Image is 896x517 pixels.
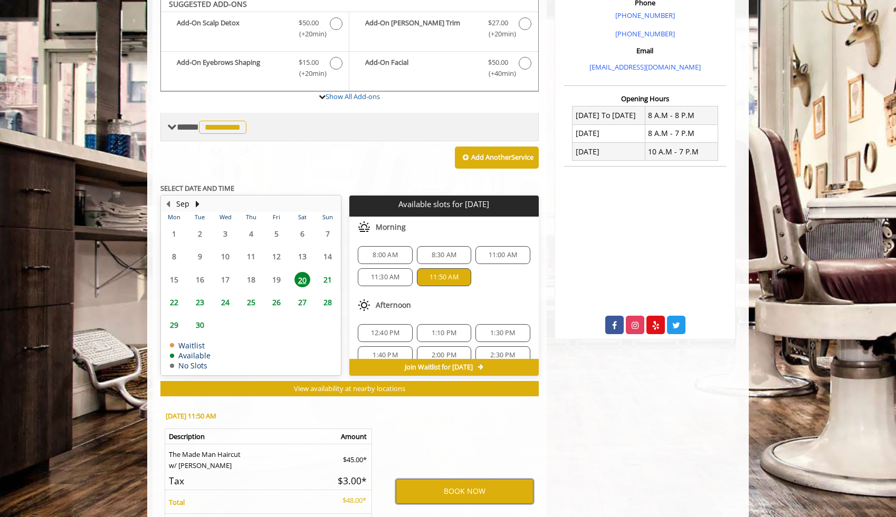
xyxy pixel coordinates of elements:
b: Add-On Eyebrows Shaping [177,57,288,79]
td: Select day23 [187,291,212,314]
td: [DATE] To [DATE] [573,106,645,124]
span: 22 [166,295,182,310]
div: 2:00 PM [417,346,471,364]
th: Sun [315,212,341,222]
td: Select day21 [315,268,341,291]
td: 8 A.M - 8 P.M [645,106,718,124]
td: [DATE] [573,143,645,161]
th: Fri [264,212,289,222]
td: Select day28 [315,291,341,314]
div: 11:30 AM [358,268,412,286]
th: Mon [161,212,187,222]
button: Add AnotherService [455,147,539,169]
label: Add-On Facial [355,57,532,82]
b: Add-On [PERSON_NAME] Trim [365,17,477,40]
div: 12:40 PM [358,324,412,342]
span: 2:30 PM [490,351,515,359]
button: Next Month [193,198,202,210]
b: Add-On Facial [365,57,477,79]
div: 1:30 PM [475,324,530,342]
td: Select day26 [264,291,289,314]
span: 2:00 PM [432,351,456,359]
td: Select day30 [187,314,212,336]
div: 1:10 PM [417,324,471,342]
span: Morning [376,223,406,231]
span: Afternoon [376,301,411,309]
button: View availability at nearby locations [160,381,539,396]
th: Thu [238,212,263,222]
label: Add-On Beard Trim [355,17,532,42]
span: 1:30 PM [490,329,515,337]
span: (+20min ) [482,28,513,40]
div: 8:00 AM [358,246,412,264]
span: 29 [166,317,182,333]
span: Join Waitlist for [DATE] [405,363,473,372]
span: 11:00 AM [489,251,518,259]
span: (+20min ) [293,28,325,40]
b: Total [169,498,185,507]
td: Available [170,352,211,359]
button: Previous Month [164,198,172,210]
div: 11:00 AM [475,246,530,264]
div: 8:30 AM [417,246,471,264]
div: 2:30 PM [475,346,530,364]
span: 26 [269,295,284,310]
b: Add-On Scalp Detox [177,17,288,40]
td: Select day20 [289,268,314,291]
span: 23 [192,295,208,310]
span: (+40min ) [482,68,513,79]
span: 27 [294,295,310,310]
a: [PHONE_NUMBER] [615,29,675,38]
span: $27.00 [488,17,508,28]
span: 8:00 AM [373,251,397,259]
td: Select day29 [161,314,187,336]
td: 10 A.M - 7 P.M [645,143,718,161]
img: afternoon slots [358,299,370,311]
span: View availability at nearby locations [294,384,405,393]
th: Wed [213,212,238,222]
span: 21 [320,272,336,287]
span: (+20min ) [293,68,325,79]
button: BOOK NOW [396,479,533,503]
span: 1:10 PM [432,329,456,337]
span: 30 [192,317,208,333]
p: Available slots for [DATE] [354,200,534,209]
span: 11:30 AM [371,273,400,281]
td: Select day22 [161,291,187,314]
th: Sat [289,212,314,222]
img: morning slots [358,221,370,233]
span: 24 [217,295,233,310]
button: Sep [176,198,189,210]
td: The Made Man Haircut w/ [PERSON_NAME] [165,444,328,471]
h5: Tax [169,476,323,486]
td: [DATE] [573,124,645,142]
td: Select day25 [238,291,263,314]
a: [PHONE_NUMBER] [615,11,675,20]
span: 28 [320,295,336,310]
span: 11:50 AM [430,273,459,281]
p: $48.00* [331,495,367,506]
span: 8:30 AM [432,251,456,259]
a: [EMAIL_ADDRESS][DOMAIN_NAME] [589,62,701,72]
label: Add-On Scalp Detox [166,17,344,42]
div: 11:50 AM [417,268,471,286]
div: 1:40 PM [358,346,412,364]
b: Add Another Service [471,152,533,162]
td: Waitlist [170,342,211,349]
h3: Email [567,47,723,54]
td: $45.00* [327,444,372,471]
td: No Slots [170,362,211,369]
span: 25 [243,295,259,310]
span: 20 [294,272,310,287]
b: SELECT DATE AND TIME [160,183,234,193]
span: $50.00 [488,57,508,68]
span: $15.00 [299,57,319,68]
b: Description [169,432,205,441]
th: Tue [187,212,212,222]
a: Show All Add-ons [326,92,380,101]
td: Select day24 [213,291,238,314]
span: 12:40 PM [371,329,400,337]
td: Select day27 [289,291,314,314]
td: 8 A.M - 7 P.M [645,124,718,142]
